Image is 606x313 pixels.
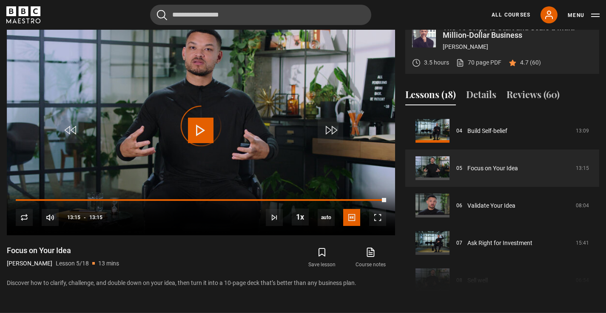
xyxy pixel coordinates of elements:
h1: Focus on Your Idea [7,245,119,256]
a: Validate Your Idea [467,201,515,210]
div: Progress Bar [16,199,386,201]
span: 13:15 [67,210,80,225]
button: Mute [42,209,59,226]
p: The 16 Steps to Start and Scale a Multi-Million-Dollar Business [443,24,592,39]
button: Submit the search query [157,10,167,20]
p: Lesson 5/18 [56,259,89,268]
button: Captions [343,209,360,226]
p: Discover how to clarify, challenge, and double down on your idea, then turn it into a 10-page dec... [7,279,395,288]
p: [PERSON_NAME] [443,42,592,51]
button: Fullscreen [369,209,386,226]
button: Lessons (18) [405,87,456,105]
svg: BBC Maestro [6,6,40,23]
p: 3.5 hours [424,58,449,67]
a: Course notes [347,245,395,270]
a: Ask Right for Investment [467,239,532,248]
span: 13:15 [89,210,102,225]
p: 4.7 (60) [520,58,541,67]
a: All Courses [492,11,530,19]
span: - [84,214,86,220]
button: Playback Rate [292,209,309,226]
button: Replay [16,209,33,226]
span: auto [318,209,335,226]
p: 13 mins [98,259,119,268]
a: 70 page PDF [456,58,501,67]
p: [PERSON_NAME] [7,259,52,268]
button: Save lesson [298,245,346,270]
button: Next Lesson [266,209,283,226]
button: Reviews (60) [506,87,560,105]
input: Search [150,5,371,25]
a: Build Self-belief [467,127,507,135]
button: Details [466,87,496,105]
video-js: Video Player [7,17,395,235]
button: Toggle navigation [568,11,600,20]
div: Current quality: 360p [318,209,335,226]
a: Focus on Your Idea [467,164,518,173]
